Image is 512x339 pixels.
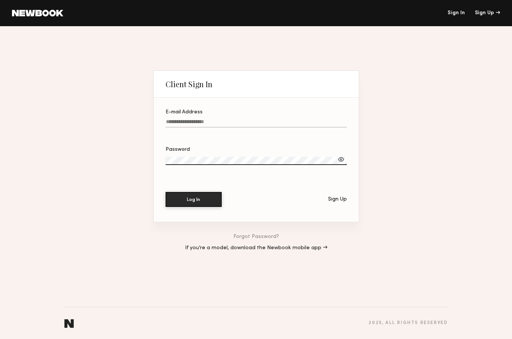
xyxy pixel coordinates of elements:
div: E-mail Address [166,110,347,115]
input: Password [166,157,347,165]
div: 2025 , all rights reserved [369,321,448,326]
div: Password [166,147,347,152]
div: Sign Up [475,10,500,16]
a: Forgot Password? [233,234,279,239]
input: E-mail Address [166,119,347,128]
div: Sign Up [328,197,347,202]
div: Client Sign In [166,80,212,89]
button: Log In [166,192,222,207]
a: Sign In [448,10,465,16]
a: If you’re a model, download the Newbook mobile app → [185,245,327,251]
